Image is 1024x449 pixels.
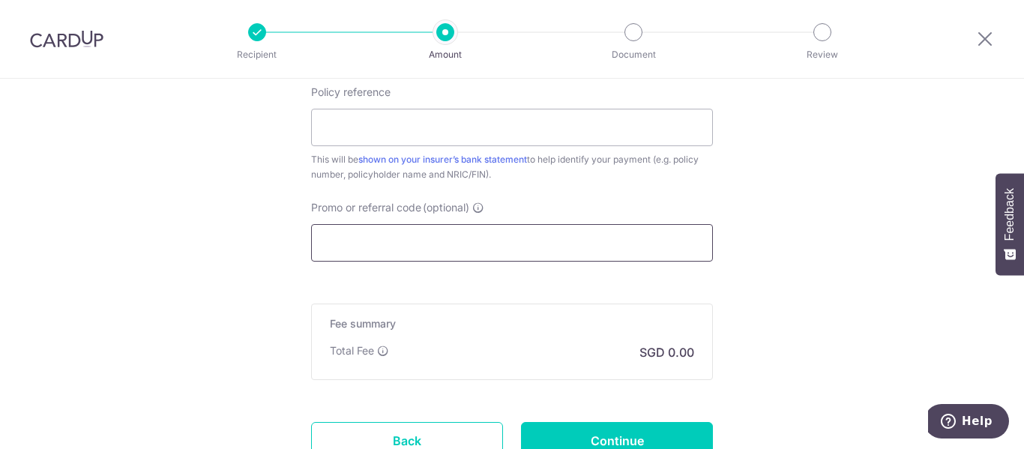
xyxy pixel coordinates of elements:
img: CardUp [30,30,103,48]
span: (optional) [423,200,469,215]
p: Recipient [202,47,313,62]
iframe: Opens a widget where you can find more information [928,404,1009,442]
button: Feedback - Show survey [996,173,1024,275]
p: Review [767,47,878,62]
span: Promo or referral code [311,200,421,215]
p: Document [578,47,689,62]
span: Feedback [1003,188,1017,241]
h5: Fee summary [330,316,694,331]
p: Total Fee [330,343,374,358]
p: SGD 0.00 [639,343,694,361]
a: shown on your insurer’s bank statement [358,154,527,165]
div: This will be to help identify your payment (e.g. policy number, policyholder name and NRIC/FIN). [311,152,713,182]
label: Policy reference [311,85,391,100]
p: Amount [390,47,501,62]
